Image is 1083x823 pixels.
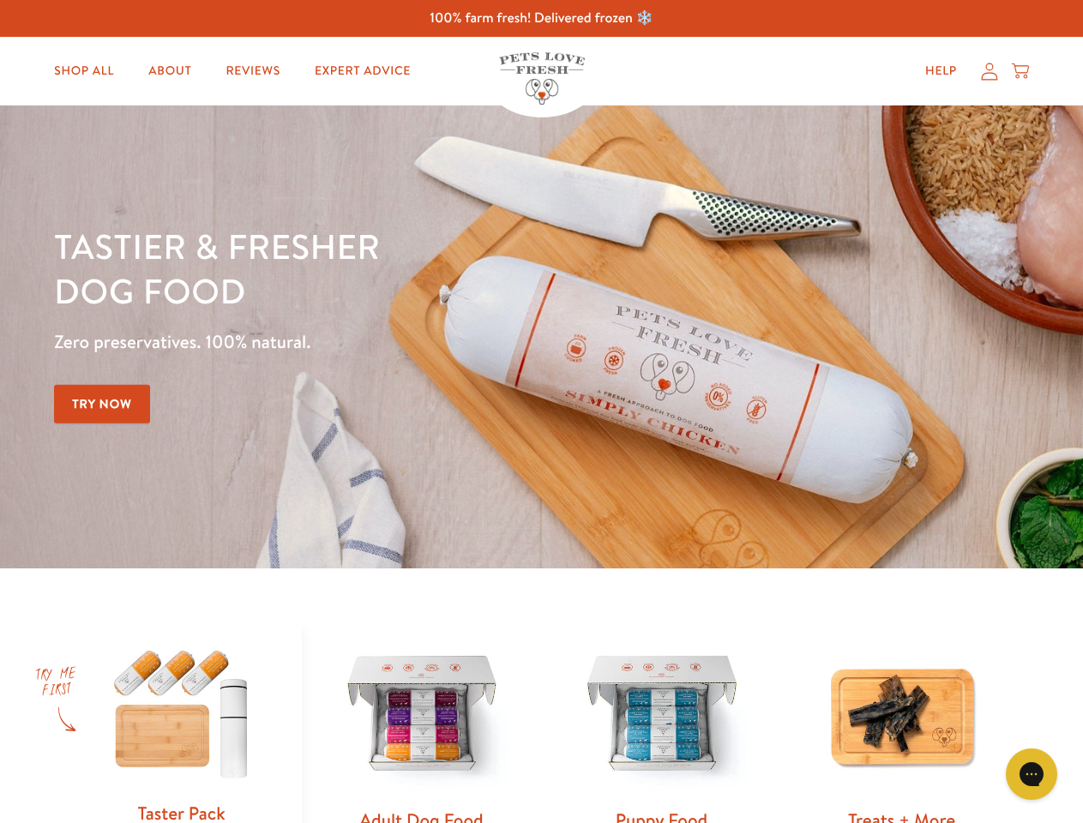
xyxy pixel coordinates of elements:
[135,54,205,88] a: About
[54,224,704,313] h1: Tastier & fresher dog food
[40,54,128,88] a: Shop All
[212,54,293,88] a: Reviews
[499,52,585,105] img: Pets Love Fresh
[912,54,971,88] a: Help
[54,385,150,424] a: Try Now
[301,54,424,88] a: Expert Advice
[997,742,1066,806] iframe: Gorgias live chat messenger
[54,327,704,357] p: Zero preservatives. 100% natural.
